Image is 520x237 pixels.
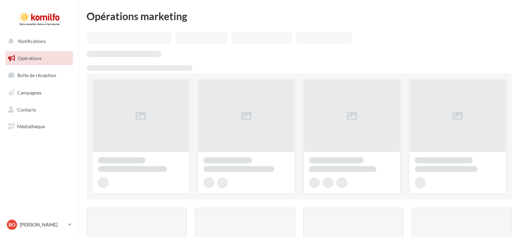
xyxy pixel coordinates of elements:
[17,123,45,129] span: Médiathèque
[4,34,72,48] button: Notifications
[4,68,74,83] a: Boîte de réception
[4,119,74,134] a: Médiathèque
[18,38,46,44] span: Notifications
[20,221,65,228] p: [PERSON_NAME]
[9,221,15,228] span: BO
[5,218,73,231] a: BO [PERSON_NAME]
[18,55,42,61] span: Opérations
[4,103,74,117] a: Contacts
[4,86,74,100] a: Campagnes
[17,106,36,112] span: Contacts
[17,72,56,78] span: Boîte de réception
[4,51,74,65] a: Opérations
[17,90,42,95] span: Campagnes
[87,11,512,21] div: Opérations marketing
